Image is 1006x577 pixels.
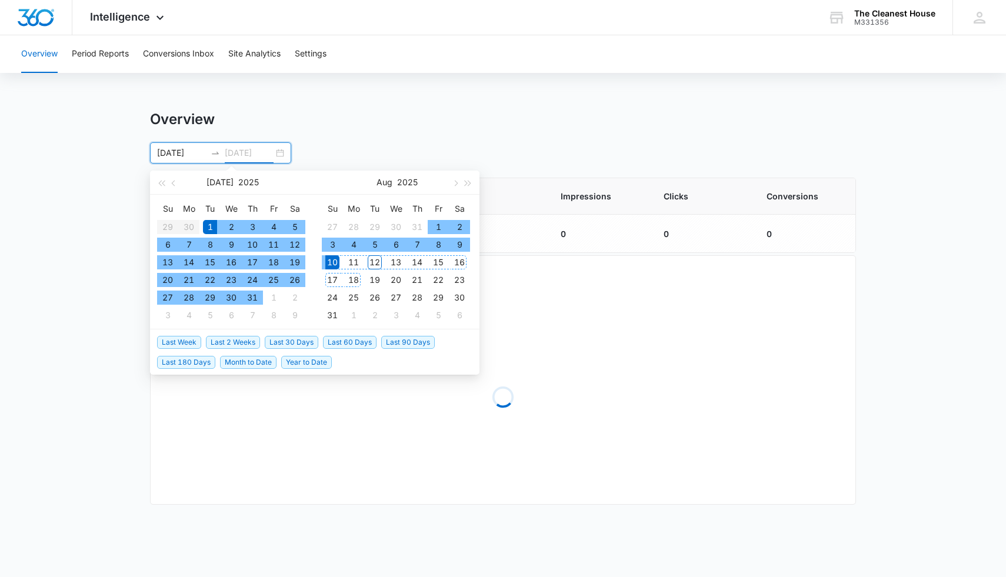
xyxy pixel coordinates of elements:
button: Site Analytics [228,35,281,73]
div: 28 [347,220,361,234]
div: 24 [245,273,259,287]
div: 6 [161,238,175,252]
td: 2025-07-29 [364,218,385,236]
div: 6 [224,308,238,322]
th: Su [157,199,178,218]
div: 23 [452,273,467,287]
td: 2025-08-03 [157,306,178,324]
td: 2025-07-10 [242,236,263,254]
div: 1 [431,220,445,234]
div: 29 [431,291,445,305]
span: Clicks [664,190,738,202]
td: 2025-08-14 [407,254,428,271]
td: 2025-07-31 [242,289,263,306]
td: 2025-08-30 [449,289,470,306]
td: 2025-07-20 [157,271,178,289]
div: 22 [431,273,445,287]
th: Mo [343,199,364,218]
td: 2025-07-06 [157,236,178,254]
input: End date [225,146,274,159]
div: 24 [325,291,339,305]
td: 2025-08-09 [449,236,470,254]
div: 4 [410,308,424,322]
td: 2025-09-01 [343,306,364,324]
div: 12 [288,238,302,252]
td: 0 [649,215,752,253]
td: 2025-07-14 [178,254,199,271]
td: 2025-07-19 [284,254,305,271]
div: 5 [288,220,302,234]
div: 28 [410,291,424,305]
td: 2025-07-25 [263,271,284,289]
td: 2025-07-03 [242,218,263,236]
button: Aug [377,171,392,194]
div: 21 [182,273,196,287]
div: 29 [368,220,382,234]
th: Fr [263,199,284,218]
td: 2025-07-13 [157,254,178,271]
div: 8 [431,238,445,252]
td: 2025-09-03 [385,306,407,324]
td: 2025-08-01 [263,289,284,306]
span: Last 2 Weeks [206,336,260,349]
td: 2025-08-07 [407,236,428,254]
td: 2025-08-04 [178,306,199,324]
td: 2025-08-07 [242,306,263,324]
div: 19 [288,255,302,269]
span: Month to Date [220,356,277,369]
td: 0 [752,215,855,253]
td: 2025-08-02 [449,218,470,236]
td: 2025-09-05 [428,306,449,324]
td: 2025-08-04 [343,236,364,254]
span: Last Week [157,336,201,349]
th: Tu [364,199,385,218]
div: 13 [161,255,175,269]
td: 2025-07-22 [199,271,221,289]
td: 2025-07-04 [263,218,284,236]
div: 14 [410,255,424,269]
td: 2025-08-18 [343,271,364,289]
div: 21 [410,273,424,287]
div: 27 [389,291,403,305]
td: 2025-07-31 [407,218,428,236]
td: 2025-08-19 [364,271,385,289]
td: 2025-08-27 [385,289,407,306]
td: 2025-07-01 [199,218,221,236]
div: 10 [325,255,339,269]
td: 2025-08-23 [449,271,470,289]
div: 18 [347,273,361,287]
th: Fr [428,199,449,218]
div: 28 [182,291,196,305]
td: 2025-07-27 [322,218,343,236]
td: 2025-08-16 [449,254,470,271]
div: 18 [267,255,281,269]
td: 2025-07-12 [284,236,305,254]
div: 19 [368,273,382,287]
div: 26 [288,273,302,287]
div: account id [854,18,935,26]
td: 2025-08-20 [385,271,407,289]
div: 17 [245,255,259,269]
td: 2025-08-08 [263,306,284,324]
div: 7 [182,238,196,252]
td: 2025-08-22 [428,271,449,289]
div: 11 [347,255,361,269]
div: 26 [368,291,382,305]
td: 2025-07-18 [263,254,284,271]
td: 2025-07-17 [242,254,263,271]
div: 3 [245,220,259,234]
th: We [221,199,242,218]
div: 31 [325,308,339,322]
h1: Overview [150,111,215,128]
div: 2 [452,220,467,234]
div: 8 [203,238,217,252]
td: 2025-08-06 [221,306,242,324]
span: Year to Date [281,356,332,369]
div: 30 [389,220,403,234]
th: Tu [199,199,221,218]
div: 9 [452,238,467,252]
td: 2025-08-15 [428,254,449,271]
th: Su [322,199,343,218]
div: 5 [203,308,217,322]
td: 2025-08-06 [385,236,407,254]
